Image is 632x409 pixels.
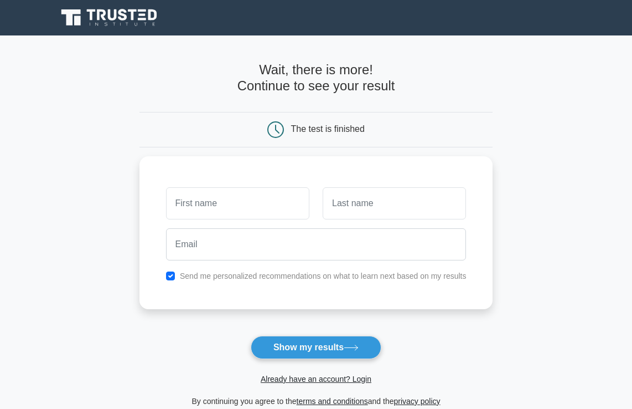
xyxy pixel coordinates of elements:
[139,62,493,94] h4: Wait, there is more! Continue to see your result
[261,375,371,384] a: Already have an account? Login
[251,336,381,359] button: Show my results
[133,395,500,408] div: By continuing you agree to the and the
[291,124,365,134] div: The test is finished
[394,397,441,406] a: privacy policy
[166,228,467,260] input: Email
[166,187,309,219] input: First name
[323,187,466,219] input: Last name
[180,272,467,280] label: Send me personalized recommendations on what to learn next based on my results
[297,397,368,406] a: terms and conditions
